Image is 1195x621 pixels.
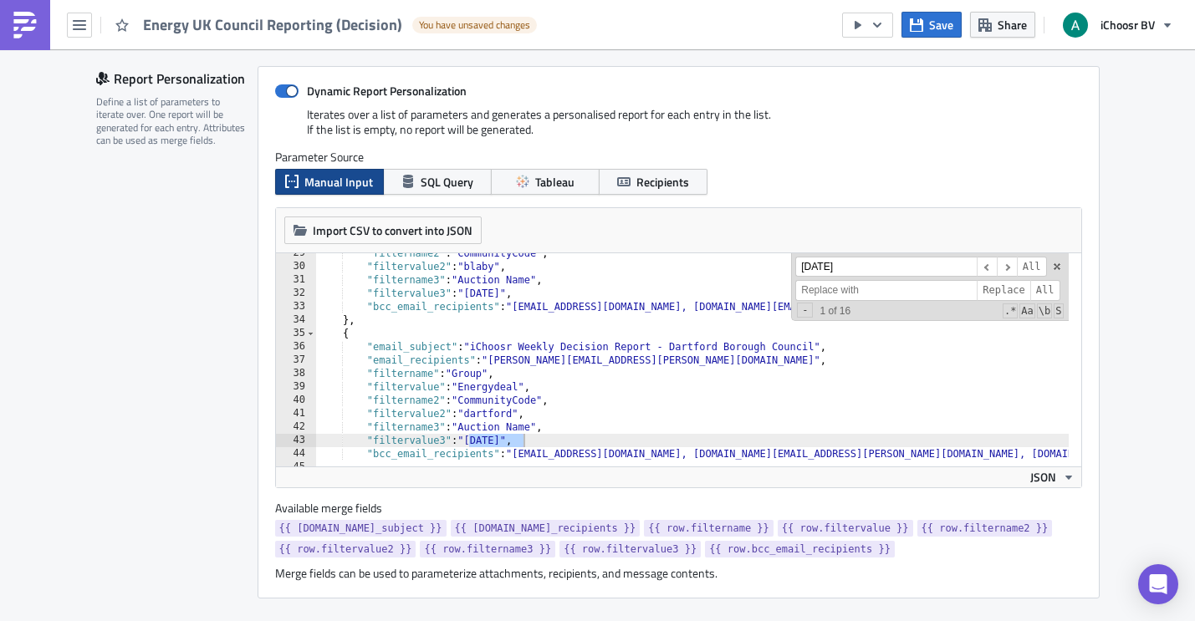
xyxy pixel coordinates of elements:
[797,303,813,318] span: Toggle Replace mode
[1138,564,1178,604] div: Open Intercom Messenger
[419,18,530,32] span: You have unsaved changes
[901,12,962,38] button: Save
[424,541,551,557] span: {{ row.filtername3 }}
[275,107,1082,150] div: Iterates over a list of parameters and generates a personalised report for each entry in the list...
[795,280,977,301] input: Replace with
[491,169,600,195] button: Tableau
[564,541,697,557] span: {{ row.filtervalue3 }}
[276,447,316,461] div: 44
[276,367,316,380] div: 38
[7,7,799,247] body: Rich Text Area. Press ALT-0 for help.
[997,257,1017,277] span: ​
[12,12,38,38] img: PushMetrics
[977,257,997,277] span: ​
[276,313,316,327] div: 34
[705,541,895,557] a: {{ row.bcc_email_recipients }}
[275,566,1082,581] div: Merge fields can be used to parameterize attachments, recipients, and message contents.
[7,77,799,89] p: If you have any questions please contact your iChoosr Relationship Manager.
[275,541,416,557] a: {{ row.filtervalue2 }}
[813,304,857,318] span: 1 of 16
[276,247,316,260] div: 29
[279,541,412,557] span: {{ row.filtervalue2 }}
[7,112,799,125] p: Best wishes,
[795,257,977,277] input: Search for
[455,520,636,537] span: {{ [DOMAIN_NAME]_recipients }}
[284,216,482,244] button: Import CSV to convert into JSON
[276,461,316,474] div: 45
[7,24,799,37] p: Please see attached for your weekly collective switching update. This email contains the followin...
[7,7,799,19] p: Hi,
[304,173,373,191] span: Manual Input
[644,520,774,537] a: {{ row.filtername }}
[96,66,258,91] div: Report Personalization
[599,169,707,195] button: Recipients
[276,300,316,313] div: 33
[279,520,442,537] span: {{ [DOMAIN_NAME]_subject }}
[143,15,404,34] span: Energy UK Council Reporting (Decision)
[1054,303,1063,318] span: Search In Selection
[7,42,799,54] p: 1. Your acceptance overview and headline figures (.pdf)
[451,520,641,537] a: {{ [DOMAIN_NAME]_recipients }}
[1017,257,1047,277] span: Alt-Enter
[922,520,1049,537] span: {{ row.filtername2 }}
[648,520,769,537] span: {{ row.filtername }}
[636,173,689,191] span: Recipients
[917,520,1053,537] a: {{ row.filtername2 }}
[970,12,1035,38] button: Share
[276,434,316,447] div: 43
[276,354,316,367] div: 37
[778,520,913,537] a: {{ row.filtervalue }}
[1061,11,1090,39] img: Avatar
[1101,16,1155,33] span: iChoosr BV
[276,380,316,394] div: 39
[421,173,473,191] span: SQL Query
[276,340,316,354] div: 36
[275,520,447,537] a: {{ [DOMAIN_NAME]_subject }}
[1037,303,1052,318] span: Whole Word Search
[276,394,316,407] div: 40
[782,520,909,537] span: {{ row.filtervalue }}
[275,150,1082,165] label: Parameter Source
[1030,280,1060,301] span: All
[276,407,316,420] div: 41
[977,280,1030,301] span: Replace
[535,173,575,191] span: Tableau
[275,169,384,195] button: Manual Input
[307,82,467,99] strong: Dynamic Report Personalization
[420,541,555,557] a: {{ row.filtername3 }}
[313,221,472,239] span: Import CSV to convert into JSON
[276,420,316,434] div: 42
[709,541,891,557] span: {{ row.bcc_email_recipients }}
[275,501,401,516] label: Available merge fields
[383,169,492,195] button: SQL Query
[1019,303,1034,318] span: CaseSensitive Search
[7,147,799,160] p: The Data Analysis Team
[96,95,247,147] div: Define a list of parameters to iterate over. One report will be generated for each entry. Attribu...
[7,59,799,72] p: 2. Headline figures for your council(s), your daily figures, and your registrations per postcode ...
[1003,303,1018,318] span: RegExp Search
[276,273,316,287] div: 31
[1024,467,1081,487] button: JSON
[1030,468,1056,486] span: JSON
[276,327,316,340] div: 35
[1053,7,1182,43] button: iChoosr BV
[276,287,316,300] div: 32
[929,16,953,33] span: Save
[276,260,316,273] div: 30
[998,16,1027,33] span: Share
[559,541,701,557] a: {{ row.filtervalue3 }}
